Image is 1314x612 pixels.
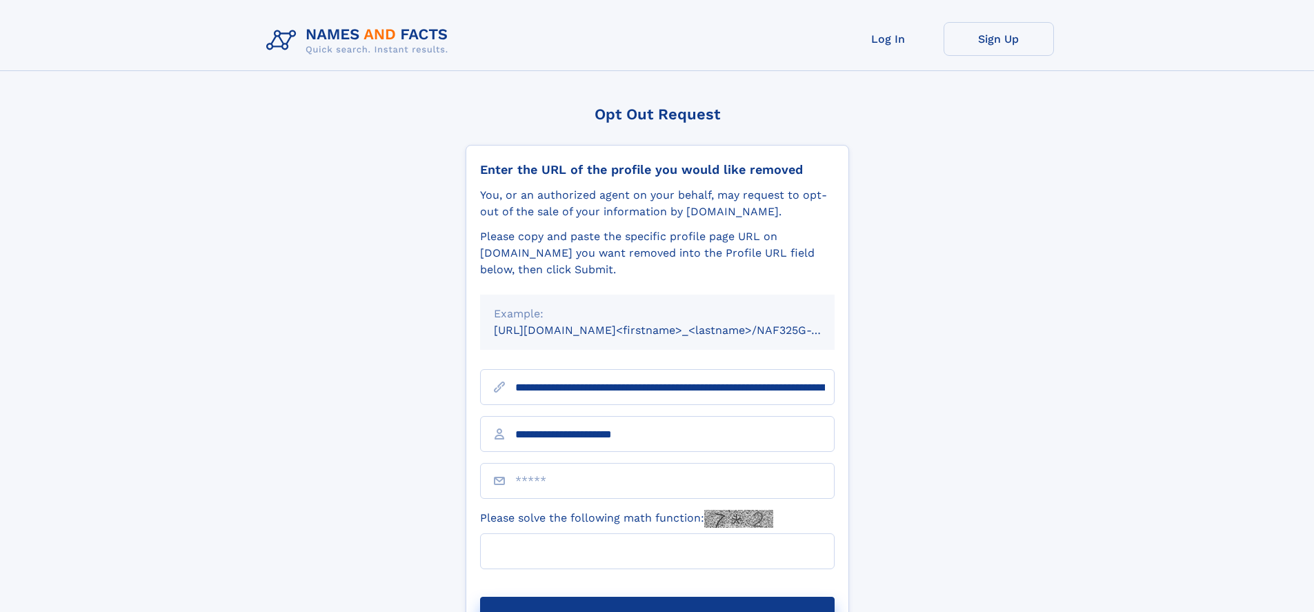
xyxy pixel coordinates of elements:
[494,306,821,322] div: Example:
[466,106,849,123] div: Opt Out Request
[833,22,944,56] a: Log In
[944,22,1054,56] a: Sign Up
[480,187,835,220] div: You, or an authorized agent on your behalf, may request to opt-out of the sale of your informatio...
[480,228,835,278] div: Please copy and paste the specific profile page URL on [DOMAIN_NAME] you want removed into the Pr...
[480,510,773,528] label: Please solve the following math function:
[261,22,459,59] img: Logo Names and Facts
[494,324,861,337] small: [URL][DOMAIN_NAME]<firstname>_<lastname>/NAF325G-xxxxxxxx
[480,162,835,177] div: Enter the URL of the profile you would like removed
